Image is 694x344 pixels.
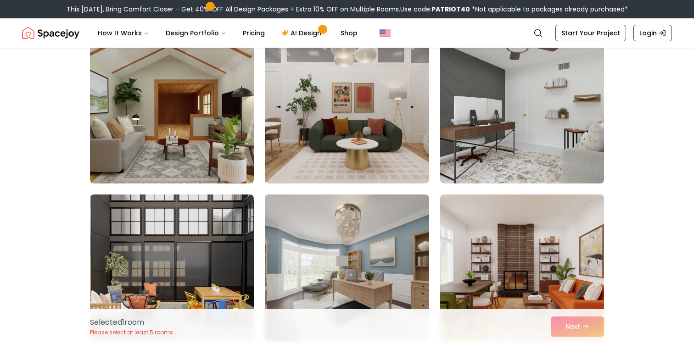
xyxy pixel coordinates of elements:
div: This [DATE], Bring Comfort Closer – Get 40% OFF All Design Packages + Extra 10% OFF on Multiple R... [67,5,628,14]
a: Start Your Project [555,25,626,41]
b: PATRIOT40 [431,5,470,14]
span: Use code: [400,5,470,14]
button: How It Works [90,24,157,42]
nav: Main [90,24,365,42]
a: Login [633,25,672,41]
p: Please select at least 5 rooms [90,329,173,336]
a: Spacejoy [22,24,79,42]
a: Shop [333,24,365,42]
img: Room room-17 [265,37,429,183]
img: Spacejoy Logo [22,24,79,42]
a: Pricing [235,24,272,42]
img: Room room-19 [90,194,254,341]
img: Room room-21 [440,194,604,341]
img: Room room-16 [90,37,254,183]
img: Room room-18 [440,37,604,183]
a: AI Design [274,24,331,42]
nav: Global [22,18,672,48]
button: Design Portfolio [158,24,234,42]
span: *Not applicable to packages already purchased* [470,5,628,14]
p: Selected 1 room [90,317,173,328]
img: United States [380,28,391,39]
img: Room room-20 [265,194,429,341]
